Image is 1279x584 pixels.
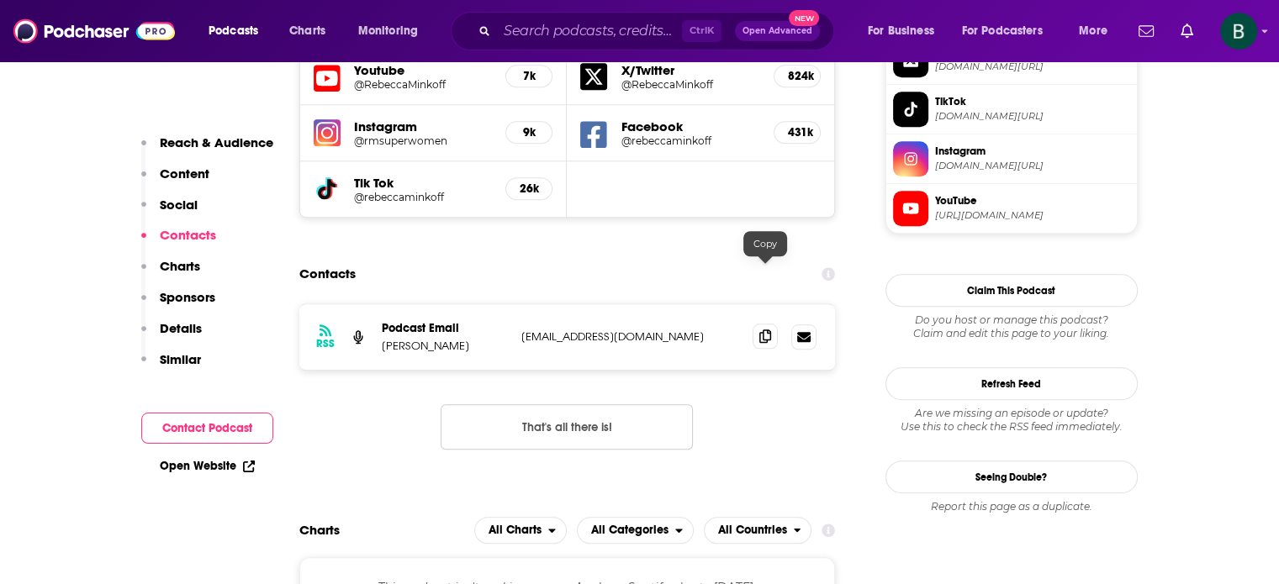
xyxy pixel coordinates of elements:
[856,18,955,45] button: open menu
[935,193,1130,208] span: YouTube
[160,459,255,473] a: Open Website
[935,160,1130,172] span: instagram.com/rmsuperwomen
[885,313,1138,327] span: Do you host or manage this podcast?
[209,19,258,43] span: Podcasts
[354,134,493,147] a: @rmsuperwomen
[382,321,508,335] p: Podcast Email
[743,27,812,35] span: Open Advanced
[621,134,760,147] a: @rebeccaminkoff
[951,18,1067,45] button: open menu
[141,134,273,166] button: Reach & Audience
[1132,17,1160,45] a: Show notifications dropdown
[160,166,209,182] p: Content
[474,517,567,544] button: open menu
[354,62,493,78] h5: Youtube
[1220,13,1257,50] img: User Profile
[577,517,694,544] button: open menu
[885,500,1138,513] div: Report this page as a duplicate.
[441,404,693,450] button: Nothing here.
[141,413,273,444] button: Contact Podcast
[718,524,787,536] span: All Countries
[962,19,1043,43] span: For Podcasters
[885,407,1138,434] div: Are we missing an episode or update? Use this to check the RSS feed immediately.
[382,339,508,353] p: [PERSON_NAME]
[682,20,721,42] span: Ctrl K
[1174,17,1200,45] a: Show notifications dropdown
[474,517,567,544] h2: Platforms
[314,119,341,146] img: iconImage
[141,166,209,197] button: Content
[621,62,760,78] h5: X/Twitter
[1067,18,1128,45] button: open menu
[354,78,493,91] a: @RebeccaMinkoff
[935,110,1130,123] span: tiktok.com/@rebeccaminkoff
[1079,19,1107,43] span: More
[358,19,418,43] span: Monitoring
[704,517,812,544] button: open menu
[160,351,201,367] p: Similar
[141,258,200,289] button: Charts
[160,134,273,150] p: Reach & Audience
[299,258,356,290] h2: Contacts
[278,18,336,45] a: Charts
[788,125,806,139] h5: 431k
[316,337,335,350] h3: RSS
[743,231,787,256] div: Copy
[885,367,1138,400] button: Refresh Feed
[354,175,493,191] h5: Tik Tok
[354,191,493,203] a: @rebeccaminkoff
[935,94,1130,109] span: TikTok
[1220,13,1257,50] button: Show profile menu
[160,258,200,274] p: Charts
[520,182,538,196] h5: 26k
[160,197,198,213] p: Social
[621,118,760,134] h5: Facebook
[893,141,1130,176] a: Instagram[DOMAIN_NAME][URL]
[141,227,216,258] button: Contacts
[885,274,1138,307] button: Claim This Podcast
[141,197,198,228] button: Social
[893,92,1130,127] a: TikTok[DOMAIN_NAME][URL]
[1220,13,1257,50] span: Logged in as betsy46033
[577,517,694,544] h2: Categories
[489,524,542,536] span: All Charts
[160,289,215,305] p: Sponsors
[160,320,202,336] p: Details
[788,69,806,83] h5: 824k
[521,329,740,344] p: [EMAIL_ADDRESS][DOMAIN_NAME]
[520,69,538,83] h5: 7k
[13,15,175,47] img: Podchaser - Follow, Share and Rate Podcasts
[346,18,440,45] button: open menu
[735,21,820,41] button: Open AdvancedNew
[160,227,216,243] p: Contacts
[935,144,1130,159] span: Instagram
[354,118,493,134] h5: Instagram
[467,12,850,50] div: Search podcasts, credits, & more...
[141,320,202,351] button: Details
[789,10,819,26] span: New
[885,460,1138,493] a: Seeing Double?
[885,313,1138,340] div: Claim and edit this page to your liking.
[704,517,812,544] h2: Countries
[893,191,1130,226] a: YouTube[URL][DOMAIN_NAME]
[299,522,340,538] h2: Charts
[141,289,215,320] button: Sponsors
[197,18,280,45] button: open menu
[935,61,1130,73] span: twitter.com/RebeccaMinkoff
[868,19,934,43] span: For Business
[497,18,682,45] input: Search podcasts, credits, & more...
[621,78,760,91] a: @RebeccaMinkoff
[520,125,538,139] h5: 9k
[141,351,201,382] button: Similar
[935,209,1130,222] span: https://www.youtube.com/@RebeccaMinkoff
[591,524,669,536] span: All Categories
[289,19,325,43] span: Charts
